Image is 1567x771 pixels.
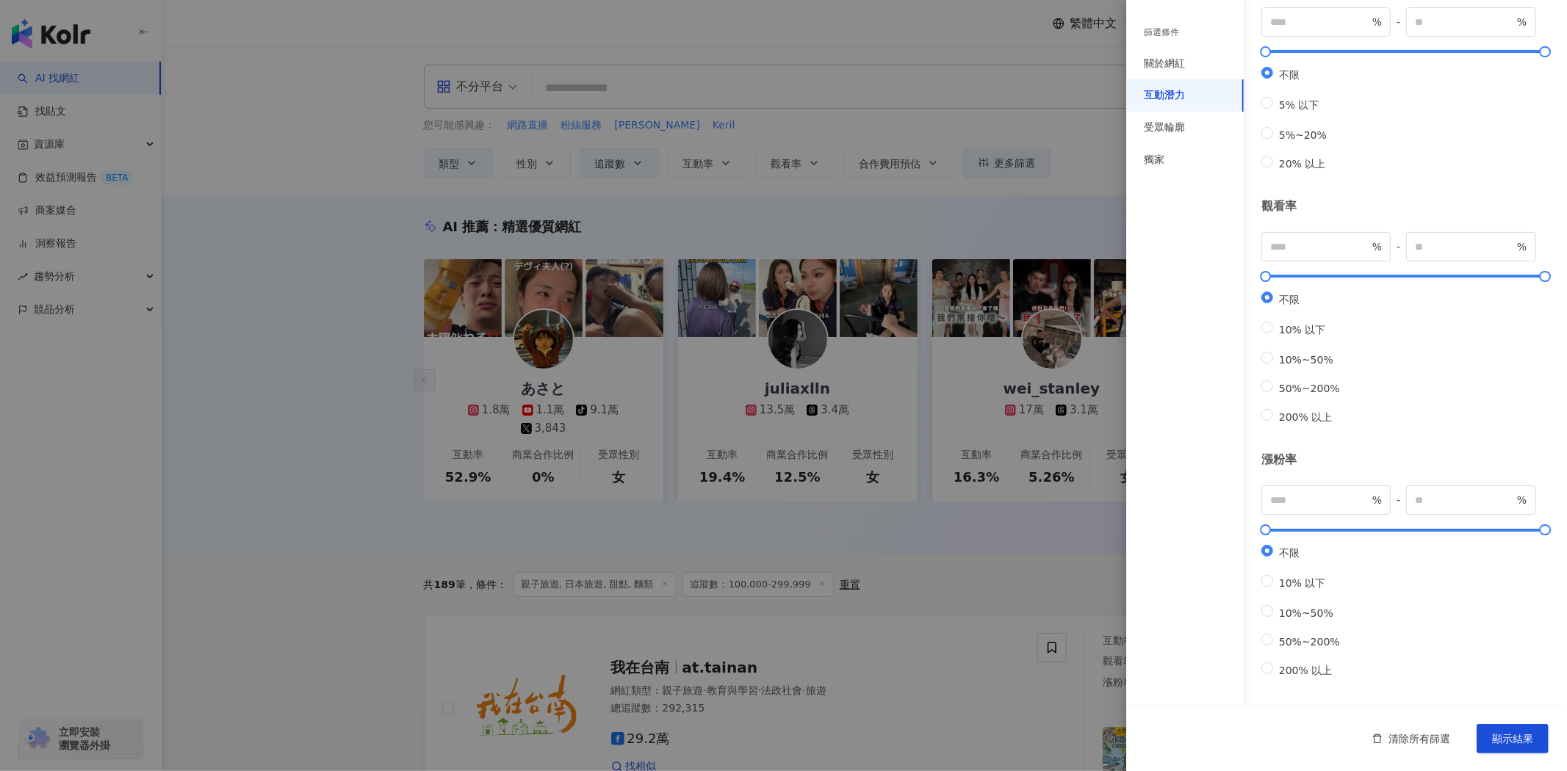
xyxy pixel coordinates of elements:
[1144,26,1179,39] div: 篩選條件
[1144,88,1185,103] div: 互動潛力
[1273,411,1338,423] span: 200% 以上
[1517,14,1527,30] span: %
[1273,577,1332,589] span: 10% 以下
[1517,492,1527,508] span: %
[1372,14,1382,30] span: %
[1358,724,1465,753] button: 清除所有篩選
[1372,734,1383,744] span: delete
[1273,665,1338,676] span: 200% 以上
[1273,636,1346,648] span: 50%~200%
[1517,239,1527,255] span: %
[1372,492,1382,508] span: %
[1273,158,1332,170] span: 20% 以上
[1273,99,1325,111] span: 5% 以下
[1391,239,1406,255] span: -
[1388,733,1450,745] span: 清除所有篩選
[1477,724,1549,753] button: 顯示結果
[1273,354,1339,366] span: 10%~50%
[1391,14,1406,30] span: -
[1273,383,1346,394] span: 50%~200%
[1273,129,1333,141] span: 5%~20%
[1273,69,1305,81] span: 不限
[1492,733,1533,745] span: 顯示結果
[1144,57,1185,71] div: 關於網紅
[1273,547,1305,559] span: 不限
[1273,607,1339,619] span: 10%~50%
[1391,492,1406,508] span: -
[1144,120,1185,135] div: 受眾輪廓
[1261,198,1549,214] div: 觀看率
[1273,294,1305,305] span: 不限
[1273,324,1332,336] span: 10% 以下
[1261,452,1549,468] div: 漲粉率
[1372,239,1382,255] span: %
[1144,153,1164,167] div: 獨家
